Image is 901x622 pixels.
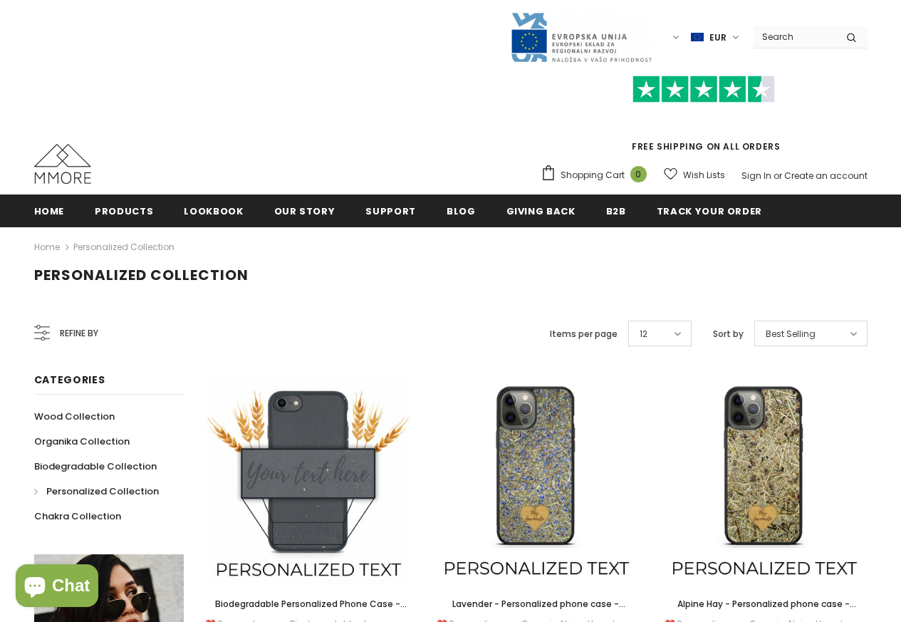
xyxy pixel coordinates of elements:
a: Organika Collection [34,429,130,454]
a: Our Story [274,195,335,227]
label: Items per page [550,327,618,341]
span: Best Selling [766,327,816,341]
span: Our Story [274,204,335,218]
iframe: Customer reviews powered by Trustpilot [541,103,868,140]
span: Products [95,204,153,218]
a: Blog [447,195,476,227]
span: Biodegradable Collection [34,460,157,473]
a: Track your order [657,195,762,227]
a: B2B [606,195,626,227]
span: Refine by [60,326,98,341]
span: support [365,204,416,218]
img: Javni Razpis [510,11,652,63]
a: support [365,195,416,227]
a: Giving back [506,195,576,227]
span: Chakra Collection [34,509,121,523]
span: 0 [630,166,647,182]
span: Home [34,204,65,218]
span: Wood Collection [34,410,115,423]
img: Trust Pilot Stars [632,76,775,103]
a: Sign In [741,170,771,182]
img: MMORE Cases [34,144,91,184]
a: Products [95,195,153,227]
a: Lookbook [184,195,243,227]
span: Personalized Collection [34,265,249,285]
span: Categories [34,373,105,387]
span: FREE SHIPPING ON ALL ORDERS [541,82,868,152]
a: Wish Lists [664,162,725,187]
span: Personalized Collection [46,484,159,498]
span: Track your order [657,204,762,218]
a: Javni Razpis [510,31,652,43]
a: Wood Collection [34,404,115,429]
a: Create an account [784,170,868,182]
input: Search Site [754,26,835,47]
a: Home [34,239,60,256]
a: Biodegradable Collection [34,454,157,479]
span: or [774,170,782,182]
span: Lookbook [184,204,243,218]
span: 12 [640,327,647,341]
span: B2B [606,204,626,218]
a: Biodegradable Personalized Phone Case - Black [205,596,412,612]
a: Chakra Collection [34,504,121,529]
a: Lavender - Personalized phone case - Personalized gift [433,596,640,612]
span: Organika Collection [34,435,130,448]
inbox-online-store-chat: Shopify online store chat [11,564,103,611]
a: Personalized Collection [73,241,175,253]
label: Sort by [713,327,744,341]
span: Blog [447,204,476,218]
a: Personalized Collection [34,479,159,504]
a: Alpine Hay - Personalized phone case - Personalized gift [661,596,868,612]
a: Home [34,195,65,227]
span: Shopping Cart [561,168,625,182]
span: Giving back [506,204,576,218]
a: Shopping Cart 0 [541,165,654,186]
span: Wish Lists [683,168,725,182]
span: EUR [709,31,726,45]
